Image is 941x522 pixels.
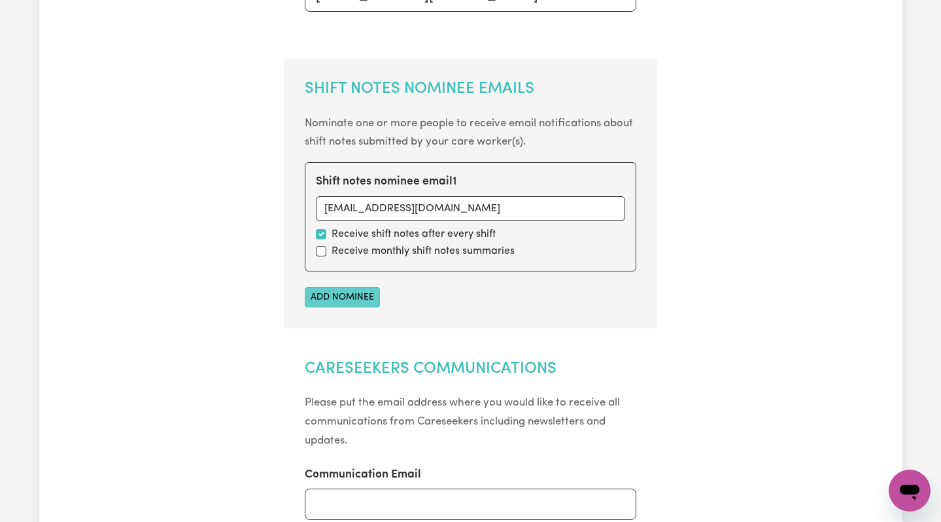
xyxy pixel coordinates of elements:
label: Receive monthly shift notes summaries [332,243,515,259]
h2: Shift Notes Nominee Emails [305,80,636,99]
small: Please put the email address where you would like to receive all communications from Careseekers ... [305,397,620,446]
label: Communication Email [305,466,421,483]
iframe: Button to launch messaging window [889,470,931,512]
label: Shift notes nominee email 1 [316,173,456,190]
label: Receive shift notes after every shift [332,226,496,242]
small: Nominate one or more people to receive email notifications about shift notes submitted by your ca... [305,118,633,148]
button: Add nominee [305,287,380,307]
h2: Careseekers Communications [305,360,636,379]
